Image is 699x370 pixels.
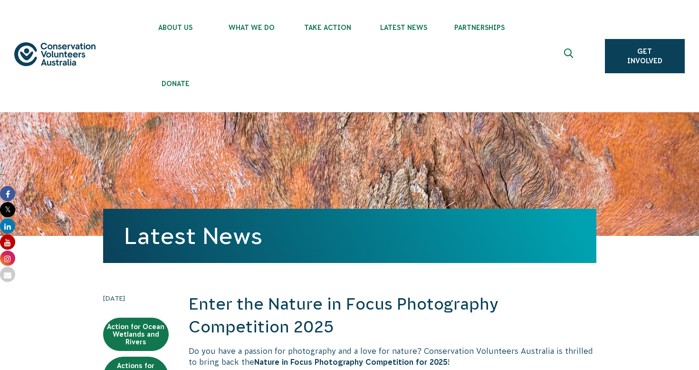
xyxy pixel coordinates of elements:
h2: Enter the Nature in Focus Photography Competition 2025 [189,293,596,338]
span: About Us [137,24,213,31]
span: Take Action [289,24,365,31]
a: Get Involved [605,39,685,73]
img: logo.svg [14,42,96,66]
span: Expand search box [564,49,575,64]
span: Donate [137,80,213,88]
a: Action for Ocean Wetlands and Rivers [103,318,169,351]
span: What We Do [213,24,289,31]
p: Do you have a passion for photography and a love for nature? Conservation Volunteers Australia is... [189,346,596,367]
span: Latest News [365,24,441,31]
time: [DATE] [103,293,169,303]
span: Partnerships [441,24,517,31]
button: Expand search box Close search box [558,45,581,68]
strong: Nature in Focus Photography Competition for 2025 [254,358,448,366]
a: Latest News [124,223,262,249]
